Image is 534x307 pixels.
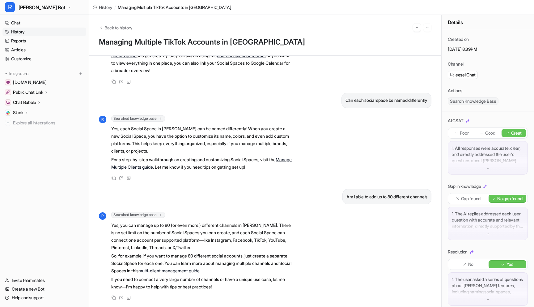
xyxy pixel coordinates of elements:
[506,261,513,267] p: Yes
[452,145,524,164] p: 1. All responses were accurate, clear, and directly addressed the user's questions about [PERSON_...
[138,268,200,273] a: multi-client management guide
[111,157,292,170] a: Manage Multiple Clients guide
[13,118,84,128] span: Explore all integrations
[4,71,8,76] img: expand menu
[413,24,421,32] button: Go to previous session
[2,78,86,87] a: getrella.com[DOMAIN_NAME]
[448,118,464,124] p: AI CSAT
[19,3,65,12] span: [PERSON_NAME] Bot
[5,2,15,12] span: R
[460,130,469,136] p: Poor
[5,120,11,126] img: explore all integrations
[511,130,522,136] p: Great
[485,130,495,136] p: Good
[423,24,431,32] button: Go to next session
[99,4,112,11] span: History
[497,196,523,202] p: No gap found
[448,61,464,67] p: Channel
[486,297,490,302] img: down-arrow
[2,276,86,285] a: Invite teammates
[111,252,292,275] p: So, for example, if you want to manage 80 different social accounts, just create a separate Socia...
[78,71,83,76] img: menu_add.svg
[2,71,30,77] button: Integrations
[452,276,524,295] p: 1. The user asked a series of questions about [PERSON_NAME] features, including naming social spa...
[461,196,481,202] p: Gap found
[425,25,430,30] img: Next session
[114,4,116,11] span: /
[450,72,476,78] a: eesel Chat
[450,73,454,77] img: eeselChat
[6,101,10,104] img: Chat Bubble
[118,4,231,11] span: Managing Multiple TikTok Accounts in [GEOGRAPHIC_DATA]
[2,293,86,302] a: Help and support
[448,249,468,255] p: Resolution
[345,97,427,104] p: Can each social space be named differently
[486,166,490,171] img: down-arrow
[99,116,106,123] span: R
[448,97,498,105] span: Search Knowledge Base
[2,37,86,45] a: Reports
[13,79,46,85] span: [DOMAIN_NAME]
[99,212,106,220] span: R
[448,88,462,94] p: Actions
[456,72,476,78] span: eesel Chat
[6,111,10,115] img: Slack
[2,285,86,293] a: Create a new Bot
[2,119,86,127] a: Explore all integrations
[13,110,23,116] p: Slack
[6,80,10,84] img: getrella.com
[452,211,524,229] p: 1. The AI replies addressed each user question with accurate and relevant information, directly s...
[2,19,86,27] a: Chat
[111,156,292,171] p: For a step-by-step walkthrough on creating and customizing Social Spaces, visit the . Let me know...
[13,99,36,106] p: Chat Bubble
[2,54,86,63] a: Customize
[486,232,490,236] img: down-arrow
[13,89,43,95] p: Public Chat Link
[111,115,165,122] span: Searched knowledge base
[111,222,292,251] p: Yes, you can manage up to 80 (or even more!) different channels in [PERSON_NAME]. There is no set...
[442,15,534,30] div: Details
[111,212,165,218] span: Searched knowledge base
[448,46,528,52] p: [DATE] 8:39PM
[2,28,86,36] a: History
[111,276,292,291] p: If you need to connect a very large number of channels or have a unique use case, let me know—I'm...
[9,71,28,76] p: Integrations
[468,261,473,267] p: No
[6,90,10,94] img: Public Chat Link
[111,45,292,74] p: You can learn more about how calendars work for each Social Space in the and get step-by-step det...
[415,25,419,30] img: Previous session
[99,38,431,47] h1: Managing Multiple TikTok Accounts in [GEOGRAPHIC_DATA]
[99,24,133,31] button: Back to history
[93,4,112,11] a: History
[346,193,427,201] p: Am I able to add up to 80 different channels
[448,36,469,42] p: Created on
[2,45,86,54] a: Articles
[217,53,266,58] a: content calendar feature
[448,183,481,189] p: Gap in knowledge
[111,125,292,155] p: Yes, each Social Space in [PERSON_NAME] can be named differently! When you create a new Social Sp...
[104,24,133,31] span: Back to history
